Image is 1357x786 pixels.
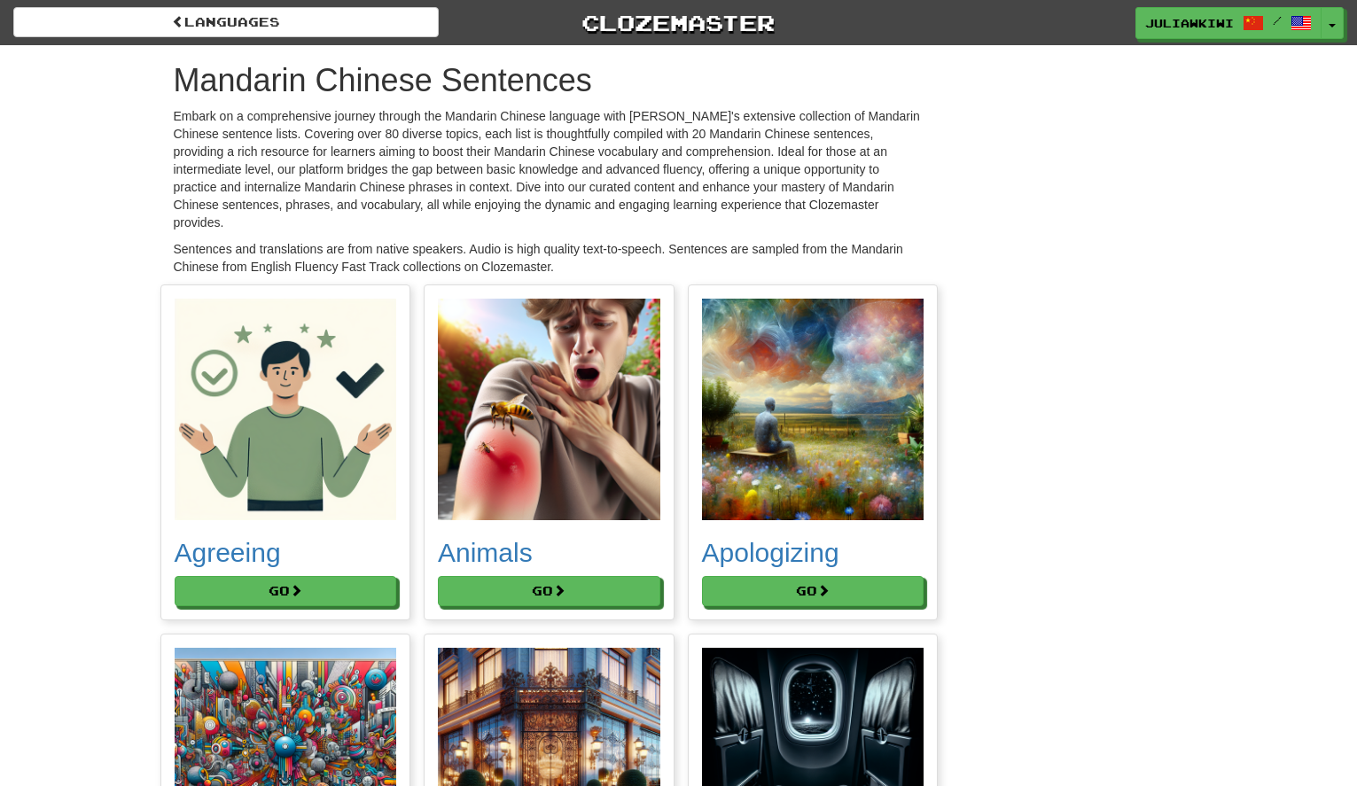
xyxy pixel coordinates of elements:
[702,299,924,607] a: Apologizing Go
[1135,7,1322,39] a: Juliawkiwi /
[174,107,925,231] p: Embark on a comprehensive journey through the Mandarin Chinese language with [PERSON_NAME]'s exte...
[702,538,924,567] h2: Apologizing
[174,240,925,276] p: Sentences and translations are from native speakers. Audio is high quality text-to-speech. Senten...
[175,538,397,567] h2: Agreeing
[175,299,397,607] a: Agreeing Go
[1273,14,1282,27] span: /
[175,576,397,606] button: Go
[465,7,891,38] a: Clozemaster
[175,299,397,521] img: 9633c2b4-b36b-475e-847b-d4bc47636b20.small.png
[438,576,660,606] button: Go
[702,299,924,521] img: bbda8748-2f56-41fe-859a-bd0d97aca82e.small.png
[438,299,660,521] img: 8bd086bc-a87b-4aca-8f16-41f11e837c20.small.png
[438,538,660,567] h2: Animals
[13,7,439,37] a: Languages
[1145,15,1234,31] span: Juliawkiwi
[174,63,925,98] h1: Mandarin Chinese Sentences
[702,576,924,606] button: Go
[438,299,660,607] a: Animals Go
